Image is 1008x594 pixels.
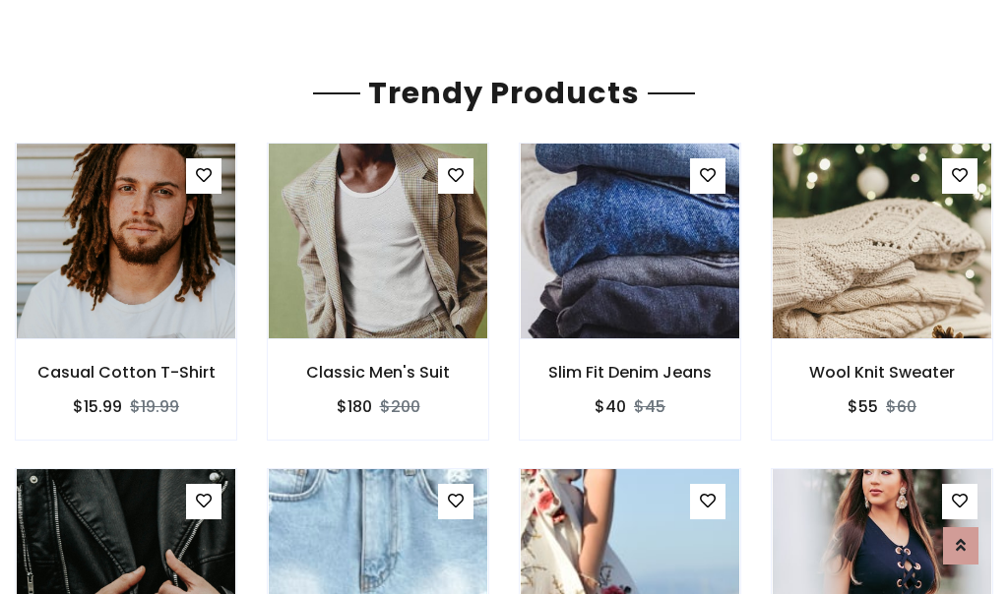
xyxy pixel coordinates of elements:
[73,397,122,416] h6: $15.99
[130,395,179,418] del: $19.99
[520,363,740,382] h6: Slim Fit Denim Jeans
[848,397,878,416] h6: $55
[595,397,626,416] h6: $40
[360,72,648,114] span: Trendy Products
[634,395,665,418] del: $45
[380,395,420,418] del: $200
[16,363,236,382] h6: Casual Cotton T-Shirt
[268,363,488,382] h6: Classic Men's Suit
[337,397,372,416] h6: $180
[772,363,992,382] h6: Wool Knit Sweater
[886,395,916,418] del: $60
